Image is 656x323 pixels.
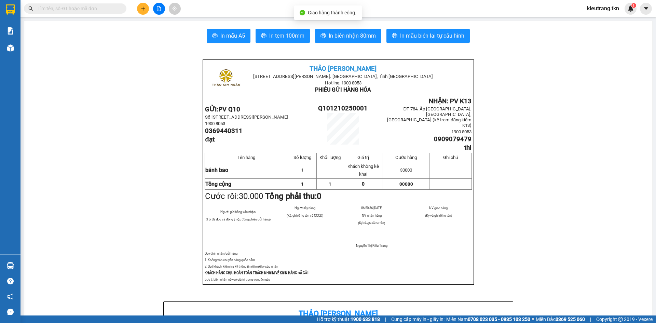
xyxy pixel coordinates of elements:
[239,191,263,201] span: 30.000
[400,31,464,40] span: In mẫu biên lai tự cấu hình
[295,206,315,210] span: Người lấy hàng
[318,105,368,112] span: Q101210250001
[28,6,33,11] span: search
[400,167,412,173] span: 30000
[205,181,231,187] strong: Tổng cộng
[468,317,530,322] strong: 0708 023 035 - 0935 103 250
[451,129,471,134] span: 1900 8053
[319,155,341,160] span: Khối lượng
[253,74,433,79] span: [STREET_ADDRESS][PERSON_NAME]. [GEOGRAPHIC_DATA], Tỉnh [GEOGRAPHIC_DATA]
[628,5,634,12] img: icon-new-feature
[301,181,304,187] span: 1
[293,155,311,160] span: Số lượng
[446,315,530,323] span: Miền Nam
[206,217,271,221] span: (Tôi đã đọc và đồng ý nộp đúng phiếu gửi hàng)
[590,315,591,323] span: |
[425,214,452,217] span: (Ký và ghi rõ họ tên)
[300,10,305,15] span: check-circle
[556,317,585,322] strong: 0369 525 060
[153,3,165,15] button: file-add
[205,252,237,255] span: Quy định nhận/gửi hàng
[7,262,14,269] img: warehouse-icon
[301,167,303,173] span: 1
[7,44,14,52] img: warehouse-icon
[205,136,214,143] span: đạt
[356,244,387,247] span: Nguyễn Thị Kiều Trang
[320,33,326,39] span: printer
[205,191,322,201] span: Cước rồi:
[536,315,585,323] span: Miền Bắc
[329,181,331,187] span: 1
[643,5,649,12] span: caret-down
[220,31,245,40] span: In mẫu A5
[299,309,378,318] b: Thảo [PERSON_NAME]
[399,181,413,187] span: 30000
[386,29,470,43] button: printerIn mẫu biên lai tự cấu hình
[582,4,625,13] span: kieutrang.tkn
[205,115,288,120] span: Số [STREET_ADDRESS][PERSON_NAME]
[329,31,376,40] span: In biên nhận 80mm
[205,258,255,262] span: 1. Không vân chuyển hàng quốc cấm
[315,29,381,43] button: printerIn biên nhận 80mm
[464,144,471,151] span: thi
[172,6,177,11] span: aim
[9,9,43,43] img: logo.jpg
[287,214,323,217] span: (Ký, ghi rõ họ tên và CCCD)
[308,10,356,15] span: Giao hàng thành công.
[220,210,256,214] span: Người gửi hàng xác nhận
[205,121,225,126] span: 1900 8053
[205,167,228,173] span: bánh bao
[64,17,286,25] li: [STREET_ADDRESS][PERSON_NAME]. [GEOGRAPHIC_DATA], Tỉnh [GEOGRAPHIC_DATA]
[310,65,377,72] span: THẢO [PERSON_NAME]
[137,3,149,15] button: plus
[156,6,161,11] span: file-add
[9,50,63,61] b: GỬI : PV K13
[358,221,385,225] span: (Ký và ghi rõ họ tên)
[351,317,380,322] strong: 1900 633 818
[6,4,15,15] img: logo-vxr
[7,309,14,315] span: message
[395,155,417,160] span: Cước hàng
[7,293,14,300] span: notification
[205,106,240,113] strong: GỬI:
[256,29,310,43] button: printerIn tem 100mm
[618,317,623,322] span: copyright
[347,164,379,177] span: Khách không kê khai
[315,86,371,93] span: PHIẾU GỬI HÀNG HÓA
[443,155,458,160] span: Ghi chú
[64,25,286,34] li: Hotline: 1900 8153
[632,3,635,8] span: 1
[357,155,369,160] span: Giá trị
[362,181,365,187] span: 0
[141,6,146,11] span: plus
[269,31,304,40] span: In tem 100mm
[385,315,386,323] span: |
[205,278,270,281] span: Lưu ý: biên nhận này có giá trị trong vòng 5 ngày
[237,155,255,160] span: Tên hàng
[205,127,243,135] span: 0369440311
[207,29,250,43] button: printerIn mẫu A5
[317,191,322,201] span: 0
[205,265,278,268] span: 2. Quý khách kiểm tra kỹ thông tin rồi mới ký xác nhận
[361,206,382,210] span: 06:50:36 [DATE]
[7,27,14,35] img: solution-icon
[532,318,534,321] span: ⚪️
[387,106,471,128] span: ĐT 784, Ấp [GEOGRAPHIC_DATA], [GEOGRAPHIC_DATA], [GEOGRAPHIC_DATA] (kế trạm đăng kiểm K13)
[391,315,445,323] span: Cung cấp máy in - giấy in:
[209,62,243,96] img: logo
[392,33,397,39] span: printer
[631,3,636,8] sup: 1
[212,33,218,39] span: printer
[362,214,382,217] span: NV nhận hàng
[325,80,361,85] span: Hotline: 1900 8053
[434,135,471,143] span: 0909079479
[218,106,240,113] span: PV Q10
[429,206,448,210] span: NV giao hàng
[38,5,118,12] input: Tìm tên, số ĐT hoặc mã đơn
[169,3,181,15] button: aim
[429,97,471,105] span: NHẬN: PV K13
[7,278,14,284] span: question-circle
[205,271,309,275] strong: KHÁCH HÀNG CHỊU HOÀN TOÀN TRÁCH NHIỆM VỀ KIỆN HÀNG ĐÃ GỬI
[265,191,322,201] strong: Tổng phải thu:
[261,33,266,39] span: printer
